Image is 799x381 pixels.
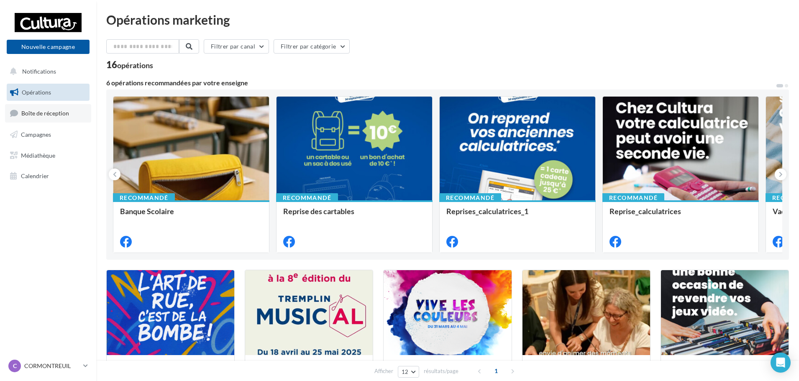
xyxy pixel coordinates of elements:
span: Campagnes [21,131,51,138]
div: Banque Scolaire [120,207,262,224]
div: 6 opérations recommandées par votre enseigne [106,79,776,86]
div: Recommandé [113,193,175,202]
a: C CORMONTREUIL [7,358,90,374]
div: Reprise_calculatrices [609,207,752,224]
div: Opérations marketing [106,13,789,26]
span: C [13,362,17,370]
div: Reprises_calculatrices_1 [446,207,589,224]
a: Opérations [5,84,91,101]
div: Recommandé [276,193,338,202]
span: Calendrier [21,172,49,179]
span: Notifications [22,68,56,75]
span: Médiathèque [21,151,55,159]
div: opérations [117,61,153,69]
span: 1 [489,364,503,378]
button: Notifications [5,63,88,80]
div: Reprise des cartables [283,207,425,224]
span: Opérations [22,89,51,96]
span: résultats/page [424,367,458,375]
button: 12 [398,366,419,378]
button: Filtrer par canal [204,39,269,54]
div: Recommandé [439,193,501,202]
div: Recommandé [602,193,664,202]
span: Afficher [374,367,393,375]
span: 12 [402,368,409,375]
p: CORMONTREUIL [24,362,80,370]
a: Médiathèque [5,147,91,164]
a: Campagnes [5,126,91,143]
div: 16 [106,60,153,69]
div: Open Intercom Messenger [771,353,791,373]
span: Boîte de réception [21,110,69,117]
button: Nouvelle campagne [7,40,90,54]
a: Calendrier [5,167,91,185]
button: Filtrer par catégorie [274,39,350,54]
a: Boîte de réception [5,104,91,122]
